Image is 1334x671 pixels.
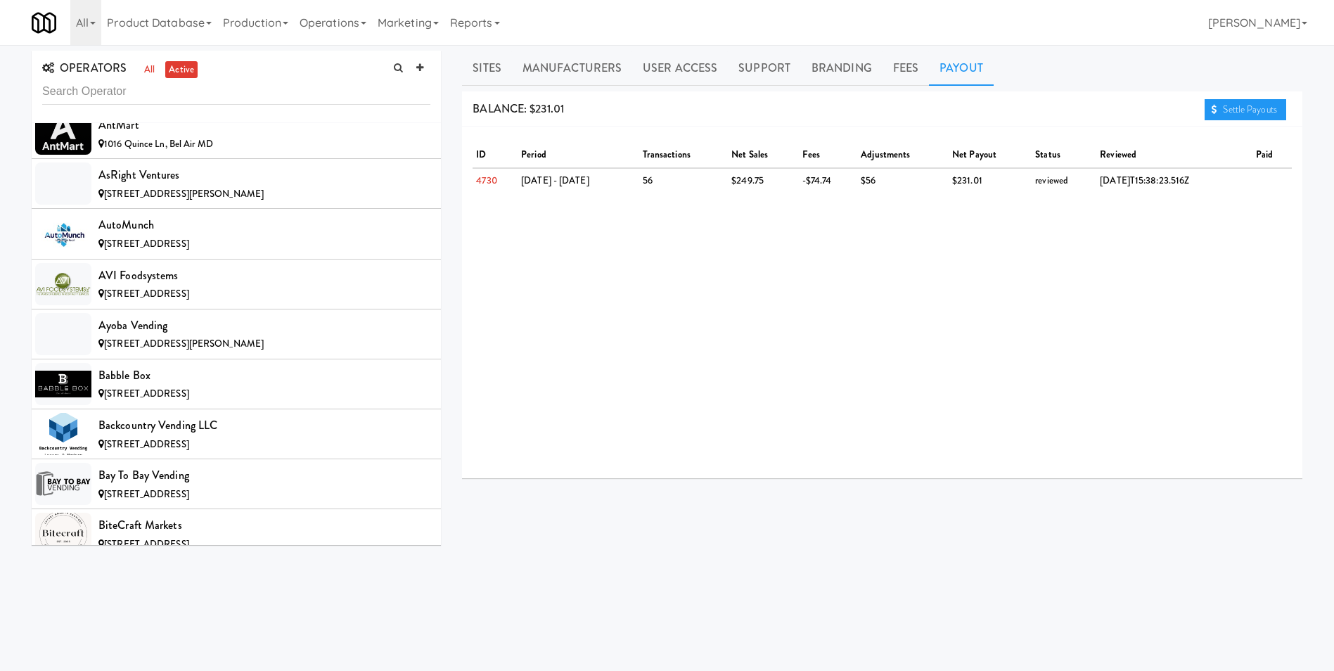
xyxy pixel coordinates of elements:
li: AntMart1016 Quince Ln, Bel Air MD [32,109,441,159]
a: 4730 [476,174,496,187]
td: [DATE] - [DATE] [518,168,639,193]
td: $249.75 [728,168,798,193]
td: [DATE]T15:38:23.516Z [1096,168,1252,193]
div: Bay to Bay Vending [98,465,430,486]
th: fees [799,143,858,168]
li: BiteCraft Markets[STREET_ADDRESS] [32,509,441,559]
th: paid [1252,143,1292,168]
div: BiteCraft Markets [98,515,430,536]
a: Branding [801,51,883,86]
li: AutoMunch[STREET_ADDRESS] [32,209,441,259]
span: [STREET_ADDRESS][PERSON_NAME] [104,337,264,350]
a: Fees [883,51,929,86]
div: Ayoba Vending [98,315,430,336]
span: BALANCE: $231.01 [473,101,564,117]
a: Settle Payouts [1205,99,1286,120]
a: Payout [929,51,994,86]
a: User Access [632,51,728,86]
span: [STREET_ADDRESS] [104,237,189,250]
li: AVI Foodsystems[STREET_ADDRESS] [32,260,441,309]
li: Backcountry Vending LLC[STREET_ADDRESS] [32,409,441,459]
li: Babble Box[STREET_ADDRESS] [32,359,441,409]
div: AutoMunch [98,215,430,236]
a: Sites [462,51,512,86]
input: Search Operator [42,79,430,105]
th: transactions [639,143,729,168]
th: period [518,143,639,168]
th: reviewed [1096,143,1252,168]
span: 1016 Quince Ln, Bel Air MD [104,137,213,151]
span: [STREET_ADDRESS] [104,437,189,451]
td: 56 [639,168,729,193]
li: AsRight Ventures[STREET_ADDRESS][PERSON_NAME] [32,159,441,209]
span: [STREET_ADDRESS][PERSON_NAME] [104,187,264,200]
th: ID [473,143,518,168]
div: AntMart [98,115,430,136]
span: [STREET_ADDRESS] [104,287,189,300]
li: Ayoba Vending[STREET_ADDRESS][PERSON_NAME] [32,309,441,359]
div: Babble Box [98,365,430,386]
img: Micromart [32,11,56,35]
span: OPERATORS [42,60,127,76]
a: Manufacturers [512,51,632,86]
li: Bay to Bay Vending[STREET_ADDRESS] [32,459,441,509]
td: $231.01 [949,168,1032,193]
div: AsRight Ventures [98,165,430,186]
th: adjustments [857,143,949,168]
td: $56 [857,168,949,193]
td: reviewed [1032,168,1096,193]
td: -$74.74 [799,168,858,193]
a: Support [728,51,801,86]
a: active [165,61,198,79]
th: net sales [728,143,798,168]
th: status [1032,143,1096,168]
a: all [141,61,158,79]
th: net payout [949,143,1032,168]
span: [STREET_ADDRESS] [104,537,189,551]
span: [STREET_ADDRESS] [104,387,189,400]
div: Backcountry Vending LLC [98,415,430,436]
span: [STREET_ADDRESS] [104,487,189,501]
div: AVI Foodsystems [98,265,430,286]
